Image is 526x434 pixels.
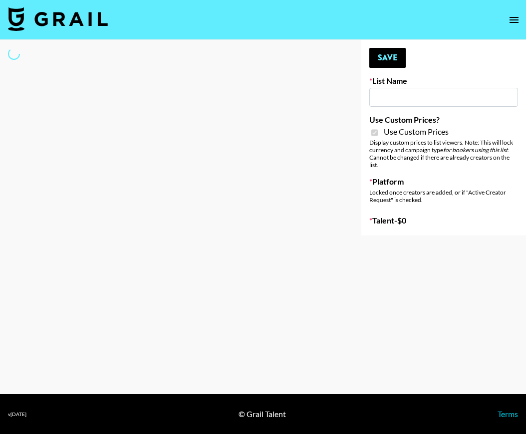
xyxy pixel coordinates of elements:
img: Grail Talent [8,7,108,31]
label: Platform [369,177,518,187]
span: Use Custom Prices [384,127,449,137]
div: v [DATE] [8,411,26,418]
a: Terms [498,409,518,419]
div: © Grail Talent [239,409,286,419]
button: Save [369,48,406,68]
label: Talent - $ 0 [369,216,518,225]
label: List Name [369,76,518,86]
label: Use Custom Prices? [369,115,518,125]
div: Locked once creators are added, or if "Active Creator Request" is checked. [369,189,518,204]
div: Display custom prices to list viewers. Note: This will lock currency and campaign type . Cannot b... [369,139,518,169]
em: for bookers using this list [443,146,508,154]
button: open drawer [504,10,524,30]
